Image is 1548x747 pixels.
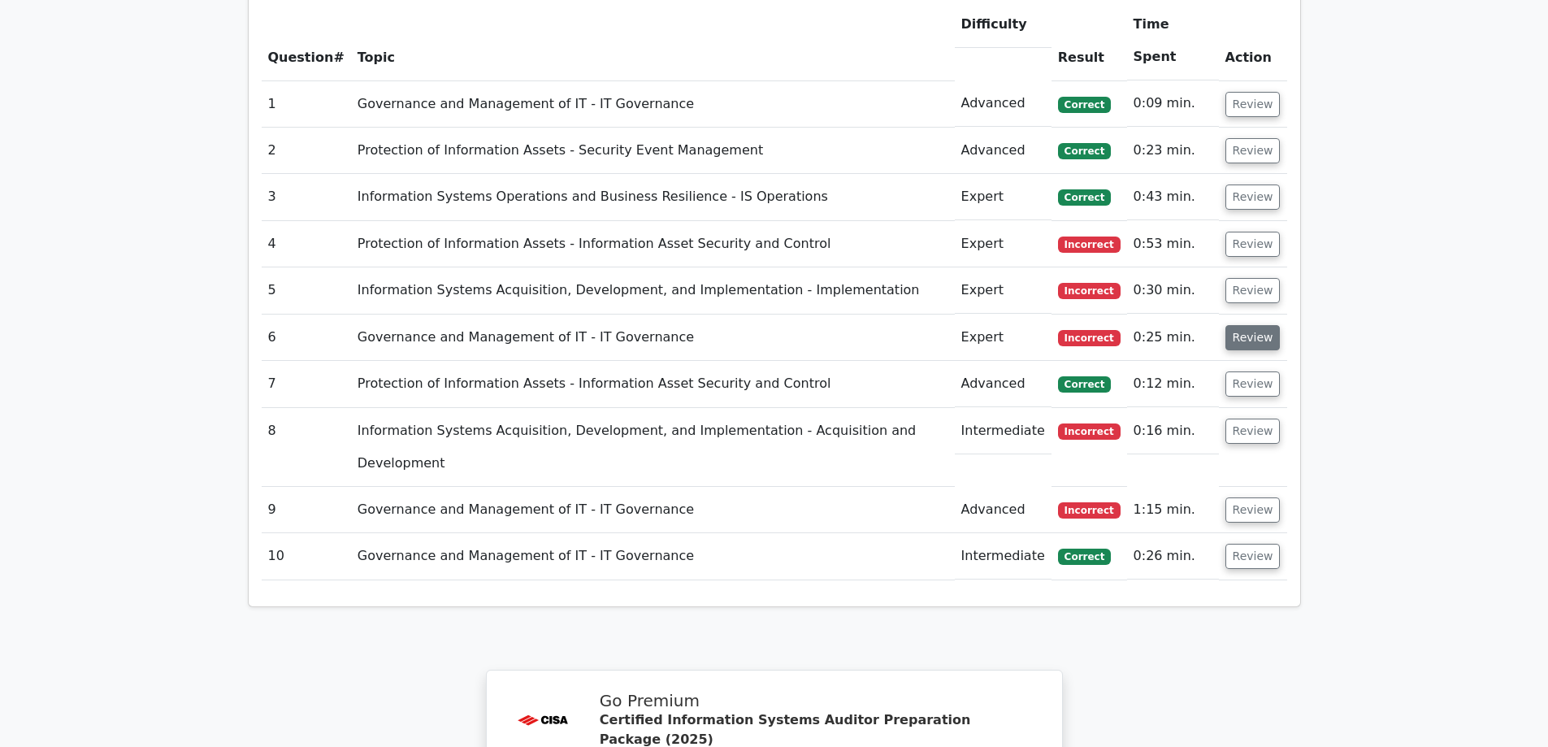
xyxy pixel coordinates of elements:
[262,315,351,361] td: 6
[1127,408,1219,454] td: 0:16 min.
[1225,497,1281,523] button: Review
[955,315,1052,361] td: Expert
[1225,419,1281,444] button: Review
[955,533,1052,580] td: Intermediate
[1127,80,1219,127] td: 0:09 min.
[1058,97,1111,113] span: Correct
[1225,544,1281,569] button: Review
[1225,371,1281,397] button: Review
[1058,143,1111,159] span: Correct
[351,267,955,314] td: Information Systems Acquisition, Development, and Implementation - Implementation
[1052,2,1127,80] th: Result
[262,80,351,127] td: 1
[1058,189,1111,206] span: Correct
[351,2,955,80] th: Topic
[1225,325,1281,350] button: Review
[1127,487,1219,533] td: 1:15 min.
[1127,174,1219,220] td: 0:43 min.
[955,174,1052,220] td: Expert
[262,361,351,407] td: 7
[955,221,1052,267] td: Expert
[351,315,955,361] td: Governance and Management of IT - IT Governance
[1127,221,1219,267] td: 0:53 min.
[351,408,955,487] td: Information Systems Acquisition, Development, and Implementation - Acquisition and Development
[1058,283,1121,299] span: Incorrect
[1127,361,1219,407] td: 0:12 min.
[262,2,351,80] th: #
[1127,128,1219,174] td: 0:23 min.
[262,174,351,220] td: 3
[262,221,351,267] td: 4
[1127,315,1219,361] td: 0:25 min.
[351,221,955,267] td: Protection of Information Assets - Information Asset Security and Control
[1225,92,1281,117] button: Review
[262,533,351,580] td: 10
[955,408,1052,454] td: Intermediate
[268,50,334,65] span: Question
[955,267,1052,314] td: Expert
[1127,533,1219,580] td: 0:26 min.
[1058,330,1121,346] span: Incorrect
[351,128,955,174] td: Protection of Information Assets - Security Event Management
[1058,237,1121,253] span: Incorrect
[955,361,1052,407] td: Advanced
[1225,185,1281,210] button: Review
[351,174,955,220] td: Information Systems Operations and Business Resilience - IS Operations
[955,487,1052,533] td: Advanced
[1058,502,1121,519] span: Incorrect
[1058,549,1111,565] span: Correct
[262,487,351,533] td: 9
[351,80,955,127] td: Governance and Management of IT - IT Governance
[1127,2,1219,80] th: Time Spent
[955,2,1052,48] th: Difficulty
[262,267,351,314] td: 5
[1225,232,1281,257] button: Review
[262,128,351,174] td: 2
[1058,376,1111,393] span: Correct
[351,361,955,407] td: Protection of Information Assets - Information Asset Security and Control
[351,487,955,533] td: Governance and Management of IT - IT Governance
[1058,423,1121,440] span: Incorrect
[1219,2,1287,80] th: Action
[351,533,955,580] td: Governance and Management of IT - IT Governance
[262,408,351,487] td: 8
[1225,138,1281,163] button: Review
[1127,267,1219,314] td: 0:30 min.
[955,128,1052,174] td: Advanced
[1225,278,1281,303] button: Review
[955,80,1052,127] td: Advanced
